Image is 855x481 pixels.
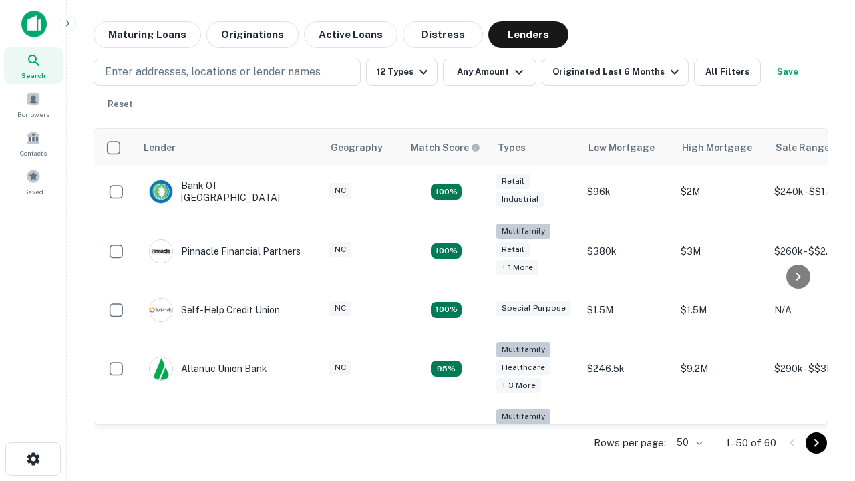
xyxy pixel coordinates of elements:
div: Capitalize uses an advanced AI algorithm to match your search with the best lender. The match sco... [411,140,480,155]
th: Low Mortgage [580,129,674,166]
button: Active Loans [304,21,397,48]
div: + 3 more [496,378,541,393]
a: Search [4,47,63,84]
div: Matching Properties: 9, hasApolloMatch: undefined [431,361,462,377]
th: Types [490,129,580,166]
td: $1.5M [580,285,674,335]
td: $380k [580,217,674,285]
div: Bank Of [GEOGRAPHIC_DATA] [149,180,309,204]
td: $1.5M [674,285,767,335]
button: Originated Last 6 Months [542,59,689,86]
div: Atlantic Union Bank [149,357,267,381]
div: Pinnacle Financial Partners [149,239,301,263]
div: Matching Properties: 17, hasApolloMatch: undefined [431,243,462,259]
th: Capitalize uses an advanced AI algorithm to match your search with the best lender. The match sco... [403,129,490,166]
div: Geography [331,140,383,156]
p: Enter addresses, locations or lender names [105,64,321,80]
div: High Mortgage [682,140,752,156]
img: picture [150,180,172,203]
th: Lender [136,129,323,166]
td: $3.2M [674,402,767,470]
p: Rows per page: [594,435,666,451]
div: Special Purpose [496,301,571,316]
div: Multifamily [496,224,550,239]
span: Search [21,70,45,81]
div: Matching Properties: 11, hasApolloMatch: undefined [431,302,462,318]
div: The Fidelity Bank [149,424,257,448]
span: Contacts [20,148,47,158]
iframe: Chat Widget [788,331,855,395]
div: Lender [144,140,176,156]
td: $246k [580,402,674,470]
div: Self-help Credit Union [149,298,280,322]
div: + 1 more [496,260,538,275]
div: Sale Range [776,140,830,156]
button: Maturing Loans [94,21,201,48]
button: Reset [99,91,142,118]
div: Low Mortgage [588,140,655,156]
div: NC [329,360,351,375]
div: NC [329,183,351,198]
div: Retail [496,174,530,189]
button: Distress [403,21,483,48]
button: Enter addresses, locations or lender names [94,59,361,86]
td: $246.5k [580,335,674,403]
a: Borrowers [4,86,63,122]
td: $3M [674,217,767,285]
a: Contacts [4,125,63,161]
div: Multifamily [496,409,550,424]
span: Borrowers [17,109,49,120]
div: Matching Properties: 15, hasApolloMatch: undefined [431,184,462,200]
td: $96k [580,166,674,217]
div: Types [498,140,526,156]
button: Any Amount [443,59,536,86]
div: Retail [496,242,530,257]
button: Save your search to get updates of matches that match your search criteria. [766,59,809,86]
div: 50 [671,433,705,452]
button: Lenders [488,21,568,48]
div: Healthcare [496,360,550,375]
td: $9.2M [674,335,767,403]
th: Geography [323,129,403,166]
button: 12 Types [366,59,438,86]
h6: Match Score [411,140,478,155]
div: Originated Last 6 Months [552,64,683,80]
a: Saved [4,164,63,200]
div: Multifamily [496,342,550,357]
th: High Mortgage [674,129,767,166]
td: $2M [674,166,767,217]
div: NC [329,301,351,316]
div: NC [329,242,351,257]
p: 1–50 of 60 [726,435,776,451]
img: capitalize-icon.png [21,11,47,37]
button: All Filters [694,59,761,86]
img: picture [150,299,172,321]
img: picture [150,357,172,380]
div: Industrial [496,192,544,207]
button: Originations [206,21,299,48]
button: Go to next page [806,432,827,454]
span: Saved [24,186,43,197]
img: picture [150,240,172,263]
